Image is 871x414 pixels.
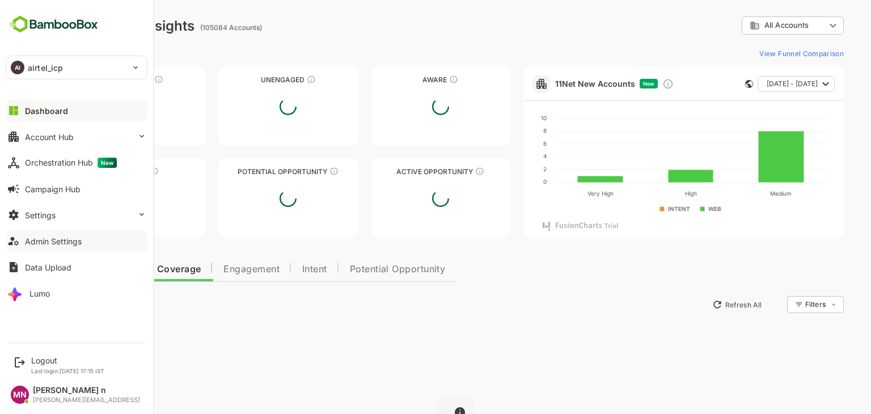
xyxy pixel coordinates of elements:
button: New Insights [27,294,110,315]
text: 6 [504,140,507,147]
div: Settings [25,210,56,220]
button: Orchestration HubNew [6,151,147,174]
text: High [645,190,657,197]
div: Data Upload [25,263,71,272]
span: New [98,158,117,168]
div: Unreached [27,75,166,84]
text: Medium [730,190,752,197]
div: Filters [764,294,804,315]
span: All Accounts [725,21,769,29]
p: airtel_icp [28,62,63,74]
span: New [603,81,615,87]
div: All Accounts [710,20,786,31]
div: This card does not support filter and segments [705,80,713,88]
text: 8 [504,127,507,134]
div: These accounts have open opportunities which might be at any of the Sales Stages [435,167,445,176]
div: Account Hub [25,132,74,142]
p: Last login: [DATE] 17:15 IST [31,367,104,374]
div: These accounts have just entered the buying cycle and need further nurturing [409,75,418,84]
text: 4 [504,153,507,159]
div: Lumo [29,289,50,298]
div: Logout [31,356,104,365]
div: Orchestration Hub [25,158,117,168]
text: 10 [501,115,507,121]
div: Unengaged [179,75,318,84]
div: Dashboard [25,106,68,116]
ag: (105084 Accounts) [160,23,226,32]
div: Admin Settings [25,236,82,246]
div: Dashboard Insights [27,18,155,34]
div: These accounts have not been engaged with for a defined time period [115,75,124,84]
span: Engagement [184,265,240,274]
button: Account Hub [6,125,147,148]
button: [DATE] - [DATE] [718,76,795,92]
text: 2 [504,166,507,172]
span: Potential Opportunity [310,265,406,274]
text: Very High [547,190,573,197]
span: [DATE] - [DATE] [727,77,778,91]
button: Settings [6,204,147,226]
div: These accounts are warm, further nurturing would qualify them to MQAs [110,167,119,176]
div: Potential Opportunity [179,167,318,176]
button: Refresh All [667,295,727,314]
div: Engaged [27,167,166,176]
div: [PERSON_NAME] n [33,386,140,395]
button: Campaign Hub [6,178,147,200]
div: Filters [766,300,786,309]
button: View Funnel Comparison [715,44,804,62]
div: AI [11,61,24,74]
div: These accounts are MQAs and can be passed on to Inside Sales [290,167,299,176]
button: Admin Settings [6,230,147,252]
img: BambooboxFullLogoMark.5f36c76dfaba33ec1ec1367b70bb1252.svg [6,14,102,35]
div: These accounts have not shown enough engagement and need nurturing [267,75,276,84]
div: Discover new ICP-fit accounts showing engagement — via intent surges, anonymous website visits, L... [623,78,634,90]
text: 0 [504,178,507,185]
div: Active Opportunity [332,167,470,176]
div: MN [11,386,29,404]
span: Data Quality and Coverage [39,265,161,274]
div: Aware [332,75,470,84]
div: [PERSON_NAME][EMAIL_ADDRESS] [33,396,140,404]
div: Campaign Hub [25,184,81,194]
button: Data Upload [6,256,147,278]
button: Dashboard [6,99,147,122]
button: Lumo [6,282,147,305]
span: Intent [263,265,287,274]
a: 11Net New Accounts [515,79,595,88]
div: AIairtel_icp [6,56,147,79]
div: All Accounts [702,15,804,37]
